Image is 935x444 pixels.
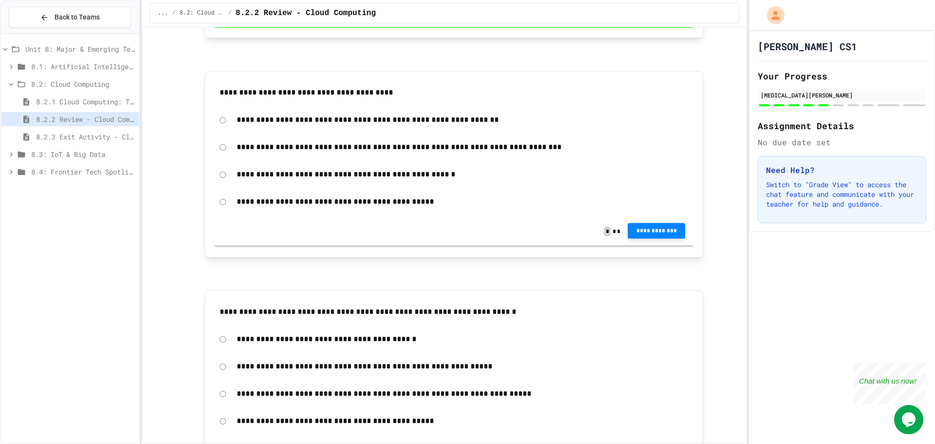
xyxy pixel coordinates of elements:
button: Back to Teams [9,7,131,28]
span: / [228,9,232,17]
iframe: chat widget [894,405,925,434]
h2: Your Progress [758,69,926,83]
span: 8.3: IoT & Big Data [31,149,135,159]
span: 8.1: Artificial Intelligence Basics [31,61,135,72]
span: Back to Teams [55,12,100,22]
div: [MEDICAL_DATA][PERSON_NAME] [761,91,923,99]
span: 8.2: Cloud Computing [180,9,224,17]
span: 8.2.1 Cloud Computing: Transforming the Digital World [36,97,135,107]
span: 8.2.2 Review - Cloud Computing [36,114,135,124]
span: / [172,9,175,17]
span: 8.2: Cloud Computing [31,79,135,89]
h3: Need Help? [766,164,918,176]
h1: [PERSON_NAME] CS1 [758,39,857,53]
div: My Account [757,4,787,26]
span: 8.2.2 Review - Cloud Computing [236,7,376,19]
span: 8.4: Frontier Tech Spotlight [31,167,135,177]
div: No due date set [758,136,926,148]
p: Switch to "Grade View" to access the chat feature and communicate with your teacher for help and ... [766,180,918,209]
span: 8.2.3 Exit Activity - Cloud Service Detective [36,132,135,142]
h2: Assignment Details [758,119,926,133]
iframe: chat widget [854,363,925,404]
span: ... [158,9,168,17]
span: Unit 8: Major & Emerging Technologies [25,44,135,54]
